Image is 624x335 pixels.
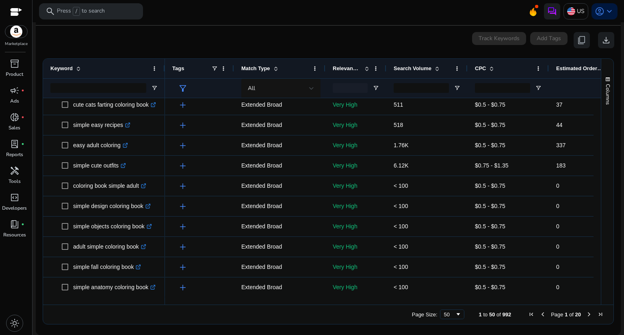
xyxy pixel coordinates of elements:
[539,311,546,318] div: Previous Page
[6,71,23,78] p: Product
[178,202,188,211] span: add
[556,142,565,148] span: 337
[475,101,505,108] span: $0.5 - $0.75
[73,198,151,215] p: simple design coloring book
[496,311,501,318] span: of
[73,117,130,133] p: simple easy recipes
[483,311,487,318] span: to
[73,137,128,154] p: easy adult coloring
[241,279,318,296] p: Extended Broad
[21,89,24,92] span: fiber_manual_record
[394,243,408,250] span: < 100
[528,311,535,318] div: First Page
[454,85,460,91] button: Open Filter Menu
[241,65,270,71] span: Match Type
[178,161,188,171] span: add
[569,311,574,318] span: of
[241,137,318,154] p: Extended Broad
[475,203,505,209] span: $0.5 - $0.75
[394,142,409,148] span: 1.76K
[241,157,318,174] p: Extended Broad
[248,84,255,92] span: All
[394,162,409,169] span: 6.12K
[394,284,408,290] span: < 100
[178,262,188,272] span: add
[45,6,55,16] span: search
[394,65,431,71] span: Search Volume
[444,311,455,318] div: 50
[10,318,19,328] span: light_mode
[178,141,188,150] span: add
[73,279,156,296] p: simple anatomy coloring book
[333,65,361,71] span: Relevance Score
[577,4,585,18] p: US
[333,178,379,194] p: Very High
[241,259,318,275] p: Extended Broad
[551,311,563,318] span: Page
[601,35,611,45] span: download
[178,84,188,93] span: filter_alt
[50,83,146,93] input: Keyword Filter Input
[333,198,379,215] p: Very High
[394,183,408,189] span: < 100
[440,309,464,319] div: Page Size
[73,97,156,113] p: cute cats farting coloring book
[10,59,19,69] span: inventory_2
[73,238,146,255] p: adult simple coloring book
[475,122,505,128] span: $0.5 - $0.75
[333,117,379,133] p: Very High
[333,218,379,235] p: Very High
[535,85,542,91] button: Open Filter Menu
[604,84,611,105] span: Columns
[2,204,27,212] p: Developers
[21,116,24,119] span: fiber_manual_record
[151,85,158,91] button: Open Filter Menu
[475,142,505,148] span: $0.5 - $0.75
[556,162,565,169] span: 183
[412,311,438,318] div: Page Size:
[475,65,486,71] span: CPC
[5,26,27,38] img: amazon.svg
[333,279,379,296] p: Very High
[73,259,141,275] p: simple fall coloring book
[394,264,408,270] span: < 100
[575,311,581,318] span: 20
[565,311,568,318] span: 1
[241,117,318,133] p: Extended Broad
[10,219,19,229] span: book_4
[475,243,505,250] span: $0.5 - $0.75
[6,151,23,158] p: Reports
[373,85,379,91] button: Open Filter Menu
[503,311,511,318] span: 992
[10,193,19,202] span: code_blocks
[9,124,20,131] p: Sales
[333,157,379,174] p: Very High
[73,7,80,16] span: /
[5,41,28,47] p: Marketplace
[475,223,505,230] span: $0.5 - $0.75
[178,120,188,130] span: add
[556,101,563,108] span: 37
[475,264,505,270] span: $0.5 - $0.75
[10,97,19,105] p: Ads
[475,162,509,169] span: $0.75 - $1.35
[556,122,563,128] span: 44
[241,198,318,215] p: Extended Broad
[333,137,379,154] p: Very High
[394,83,449,93] input: Search Volume Filter Input
[178,222,188,232] span: add
[57,7,105,16] p: Press to search
[597,311,604,318] div: Last Page
[333,97,379,113] p: Very High
[556,183,559,189] span: 0
[333,259,379,275] p: Very High
[475,183,505,189] span: $0.5 - $0.75
[178,283,188,292] span: add
[178,100,188,110] span: add
[598,32,614,48] button: download
[73,157,126,174] p: simple cute outfits
[10,166,19,176] span: handyman
[241,97,318,113] p: Extended Broad
[178,242,188,252] span: add
[50,65,73,71] span: Keyword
